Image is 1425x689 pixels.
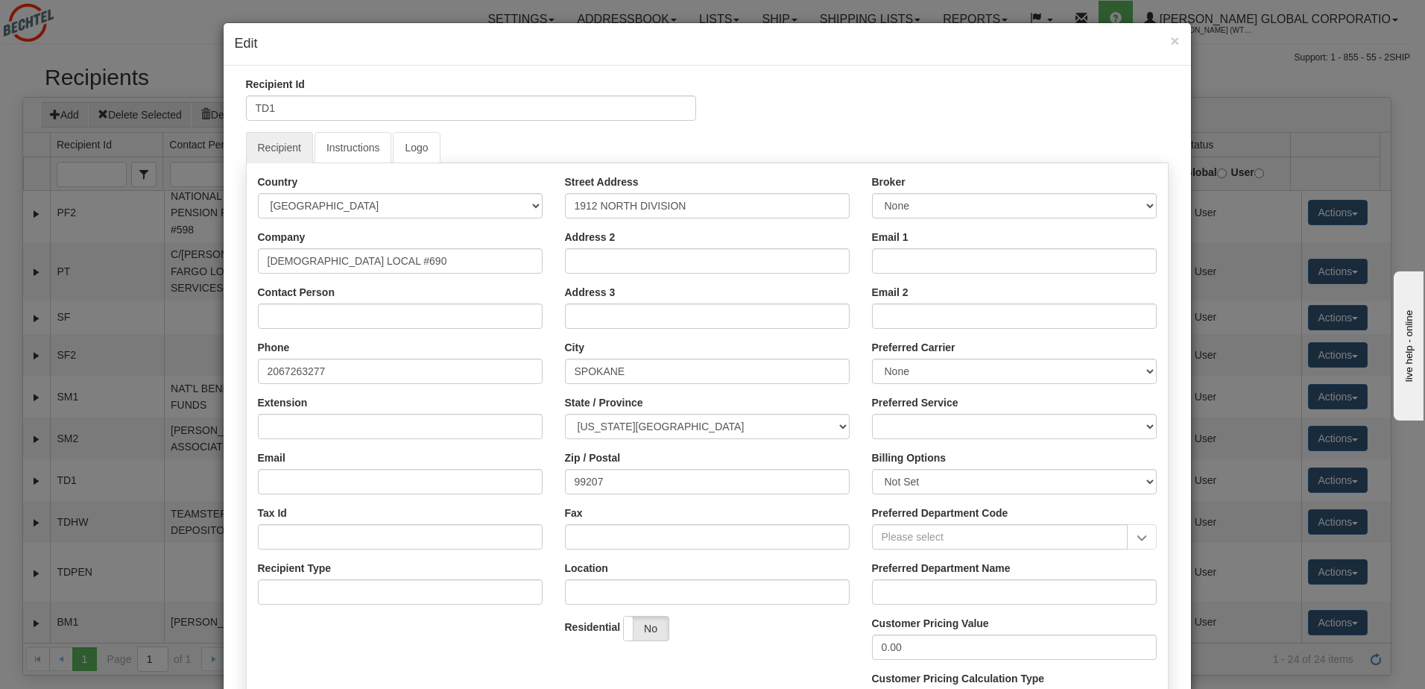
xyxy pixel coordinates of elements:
label: Billing Options [872,450,947,465]
input: Please select [872,524,1128,550]
label: Email 1 [872,230,909,245]
label: Zip / Postal [565,450,621,465]
label: Broker [872,174,906,189]
label: Phone [258,340,290,355]
label: Customer Pricing Value [872,616,989,631]
label: Email [258,450,285,465]
label: Extension [258,395,308,410]
label: Preferred Department Code [872,506,1008,520]
label: Country [258,174,298,189]
label: Fax [565,506,583,520]
label: Street Address [565,174,639,189]
label: Residential [565,620,621,635]
a: Recipient [246,132,313,163]
label: Preferred Service [872,395,958,410]
a: Instructions [315,132,392,163]
label: Recipient Type [258,561,332,576]
h4: Edit [235,34,1180,54]
label: Address 3 [565,285,616,300]
iframe: chat widget [1391,268,1424,421]
label: Email 2 [872,285,909,300]
span: × [1170,32,1179,49]
label: Preferred Carrier [872,340,955,355]
label: Customer Pricing Calculation Type [872,671,1045,686]
label: Preferred Department Name [872,561,1011,576]
label: Location [565,561,608,576]
label: Tax Id [258,506,287,520]
label: Company [258,230,306,245]
a: Logo [393,132,440,163]
button: Close [1170,33,1179,48]
label: No [624,617,669,641]
div: live help - online [11,13,138,24]
label: City [565,340,584,355]
label: Address 2 [565,230,616,245]
label: Recipient Id [246,77,305,92]
label: State / Province [565,395,643,410]
label: Contact Person [258,285,335,300]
